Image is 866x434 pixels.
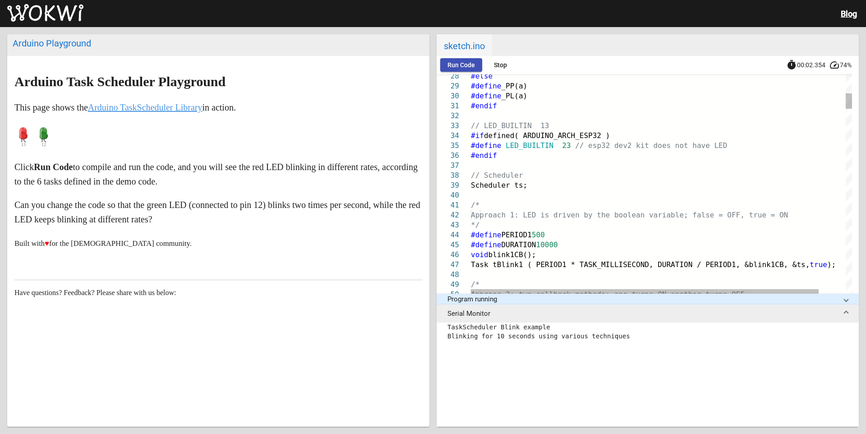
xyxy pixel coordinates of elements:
span: #define [471,231,501,239]
span: 74% [840,62,859,68]
span: void [471,250,488,259]
span: #define [471,92,501,100]
mat-expansion-panel-header: Serial Monitor [437,305,859,323]
span: LED_BUILTIN [506,141,553,150]
span: 23 [562,141,571,150]
mat-icon: speed [829,60,840,70]
span: // LED_BUILTIN 13 [471,121,549,130]
div: 35 [437,141,459,151]
div: 43 [437,220,459,230]
p: Can you change the code so that the green LED (connected to pin 12) blinks two times per second, ... [14,198,422,226]
span: _PL(a) [501,92,527,100]
span: 00:02.354 [797,61,825,69]
span: PERIOD1 [501,231,531,239]
div: 50 [437,290,459,300]
strong: Run Code [34,162,73,172]
mat-panel-title: Program running [447,295,837,303]
div: 29 [437,81,459,91]
span: #define [471,141,501,150]
div: 37 [437,161,459,171]
span: #define [471,82,501,90]
div: 44 [437,230,459,240]
mat-icon: timer [786,60,797,70]
div: 30 [437,91,459,101]
span: sketch.ino [437,34,492,56]
h2: Arduino Task Scheduler Playground [14,74,422,89]
div: 40 [437,190,459,200]
span: le; false = OFF, true = ON [675,211,788,219]
div: 45 [437,240,459,250]
p: This page shows the in action. [14,100,422,115]
span: defined( ARDUINO_ARCH_ESP32 ) [484,131,610,140]
span: Scheduler ts; [471,181,527,189]
button: Stop [486,58,515,72]
div: 31 [437,101,459,111]
img: Wokwi [7,4,83,22]
a: Blog [841,9,857,18]
div: 38 [437,171,459,180]
span: Stop [494,61,507,69]
span: 10000 [536,240,558,249]
div: 39 [437,180,459,190]
span: #define [471,240,501,249]
div: 33 [437,121,459,131]
mat-panel-title: Serial Monitor [447,309,837,318]
div: 46 [437,250,459,260]
span: N / PERIOD1, &blink1CB, &ts, [688,260,810,269]
span: blink1CB(); [488,250,536,259]
p: Click to compile and run the code, and you will see the red LED blinking in different rates, acco... [14,160,422,189]
a: Arduino TaskScheduler Library [88,102,203,112]
div: 49 [437,280,459,290]
span: _PP(a) [501,82,527,90]
span: #endif [471,102,497,110]
span: Task tBlink1 ( PERIOD1 * TASK_MILLISECOND, DURATIO [471,260,688,269]
div: Arduino Playground [13,38,424,49]
div: 47 [437,260,459,270]
span: DURATION [501,240,536,249]
pre: TaskScheduler Blink example Blinking for 10 seconds using various techniques [447,323,848,422]
span: // esp32 dev2 kit does not have LED [575,141,727,150]
div: 41 [437,200,459,210]
span: // Scheduler [471,171,523,180]
span: #if [471,131,484,140]
div: 48 [437,270,459,280]
div: 42 [437,210,459,220]
span: 500 [532,231,545,239]
div: 34 [437,131,459,141]
span: Have questions? Feedback? Please share with us below: [14,289,176,296]
span: ); [827,260,836,269]
div: 32 [437,111,459,121]
button: Run Code [440,58,482,72]
small: Built with for the [DEMOGRAPHIC_DATA] community. [14,239,192,248]
span: Approach 1: LED is driven by the boolean variab [471,211,675,219]
span: true [810,260,827,269]
mat-expansion-panel-header: Program running [437,294,859,305]
span: ♥ [45,239,49,248]
span: Run Code [447,61,475,69]
div: 36 [437,151,459,161]
span: #endif [471,151,497,160]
